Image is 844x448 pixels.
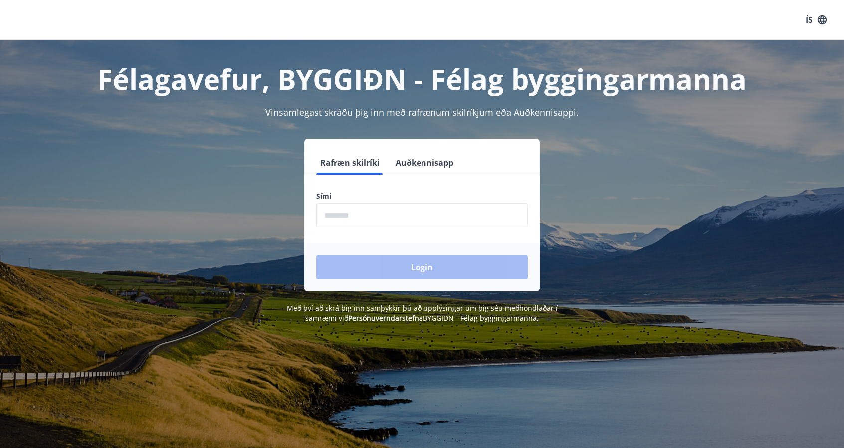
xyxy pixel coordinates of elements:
h1: Félagavefur, BYGGIÐN - Félag byggingarmanna [75,60,769,98]
label: Sími [316,191,528,201]
span: Vinsamlegast skráðu þig inn með rafrænum skilríkjum eða Auðkennisappi. [265,106,579,118]
button: Rafræn skilríki [316,151,384,175]
a: Persónuverndarstefna [348,313,423,323]
button: ÍS [800,11,832,29]
button: Auðkennisapp [392,151,457,175]
span: Með því að skrá þig inn samþykkir þú að upplýsingar um þig séu meðhöndlaðar í samræmi við BYGGIÐN... [287,303,558,323]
